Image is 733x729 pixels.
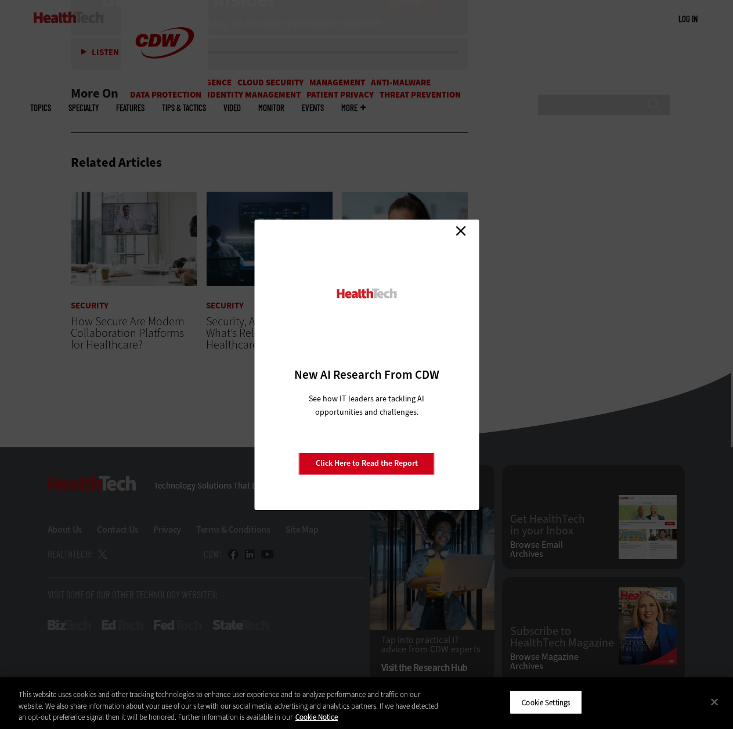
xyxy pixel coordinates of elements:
a: Close [452,222,470,240]
a: More information about your privacy [295,712,338,722]
p: See how IT leaders are tackling AI opportunities and challenges. [295,392,438,419]
button: Close [702,689,727,714]
img: HealthTech_0.png [335,288,398,300]
h3: New AI Research From CDW [275,367,458,383]
div: This website uses cookies and other tracking technologies to enhance user experience and to analy... [19,689,440,723]
button: Cookie Settings [510,690,582,714]
a: Click Here to Read the Report [299,453,435,475]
